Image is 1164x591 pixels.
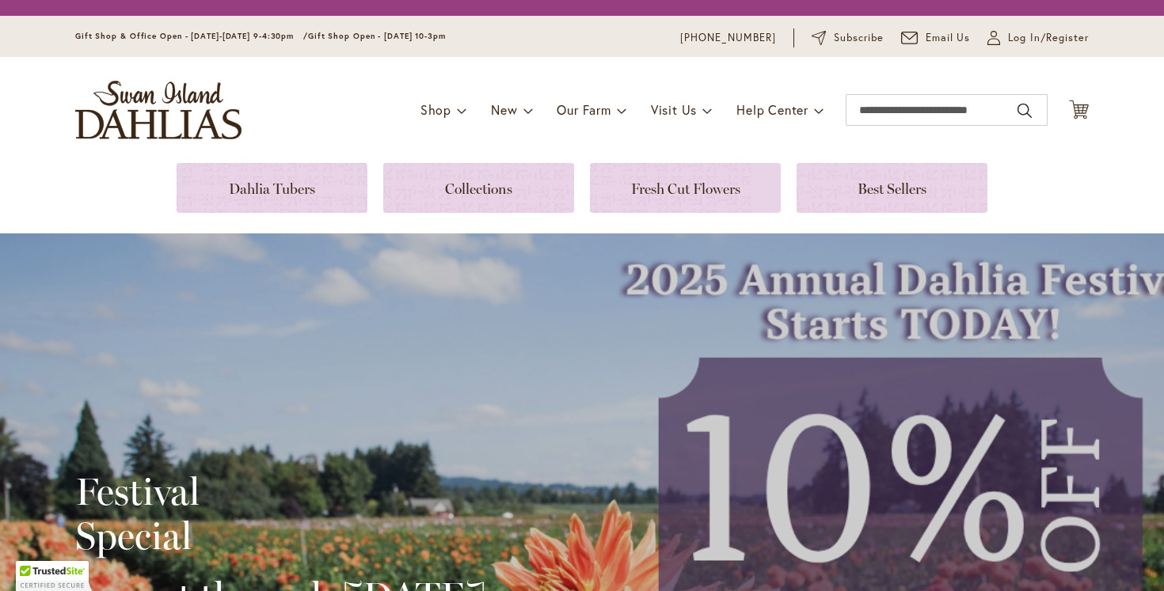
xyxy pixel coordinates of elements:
[1008,30,1089,46] span: Log In/Register
[926,30,971,46] span: Email Us
[75,81,242,139] a: store logo
[420,101,451,118] span: Shop
[308,31,446,41] span: Gift Shop Open - [DATE] 10-3pm
[1018,98,1032,123] button: Search
[557,101,611,118] span: Our Farm
[651,101,697,118] span: Visit Us
[736,101,808,118] span: Help Center
[75,31,308,41] span: Gift Shop & Office Open - [DATE]-[DATE] 9-4:30pm /
[901,30,971,46] a: Email Us
[75,469,486,558] h2: Festival Special
[491,101,517,118] span: New
[680,30,776,46] a: [PHONE_NUMBER]
[812,30,884,46] a: Subscribe
[987,30,1089,46] a: Log In/Register
[834,30,884,46] span: Subscribe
